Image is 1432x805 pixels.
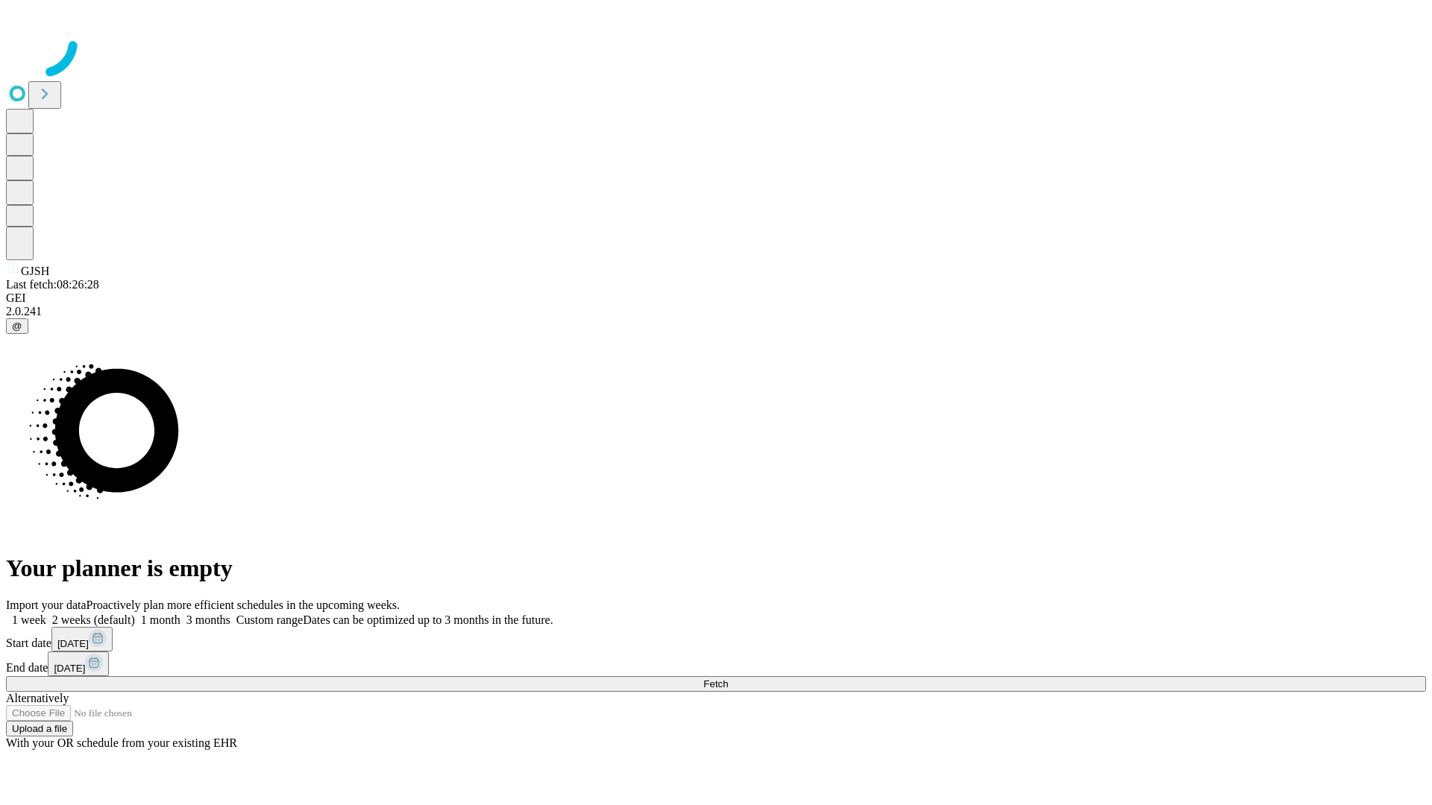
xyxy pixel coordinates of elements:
[6,676,1426,692] button: Fetch
[52,613,135,626] span: 2 weeks (default)
[48,651,109,676] button: [DATE]
[6,627,1426,651] div: Start date
[236,613,303,626] span: Custom range
[12,321,22,332] span: @
[6,291,1426,305] div: GEI
[21,265,49,277] span: GJSH
[6,599,87,611] span: Import your data
[57,638,89,649] span: [DATE]
[6,278,99,291] span: Last fetch: 08:26:28
[6,318,28,334] button: @
[87,599,400,611] span: Proactively plan more efficient schedules in the upcoming weeks.
[186,613,230,626] span: 3 months
[6,721,73,736] button: Upload a file
[51,627,113,651] button: [DATE]
[703,678,728,689] span: Fetch
[6,692,69,704] span: Alternatively
[12,613,46,626] span: 1 week
[141,613,180,626] span: 1 month
[6,736,237,749] span: With your OR schedule from your existing EHR
[54,663,85,674] span: [DATE]
[6,305,1426,318] div: 2.0.241
[303,613,553,626] span: Dates can be optimized up to 3 months in the future.
[6,555,1426,582] h1: Your planner is empty
[6,651,1426,676] div: End date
